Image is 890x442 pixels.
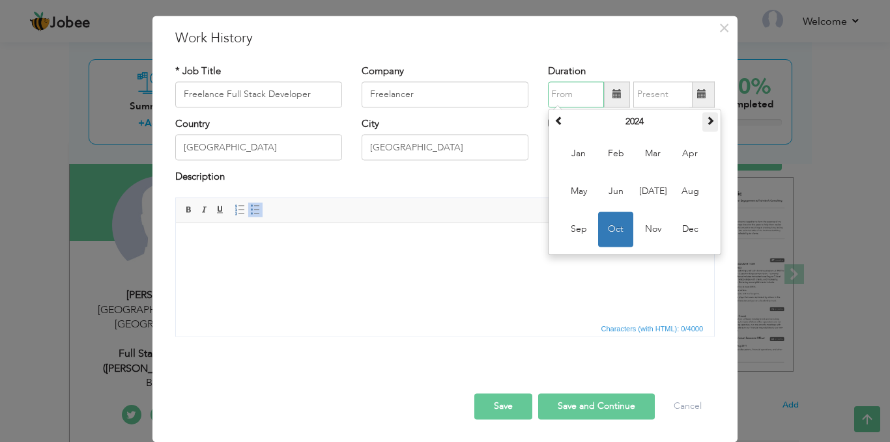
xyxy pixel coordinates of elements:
[713,18,734,38] button: Close
[635,136,670,171] span: Mar
[175,171,225,184] label: Description
[182,202,196,217] a: Bold
[175,117,210,131] label: Country
[561,212,596,247] span: Sep
[672,174,708,209] span: Aug
[599,323,706,335] span: Characters (with HTML): 0/4000
[554,116,564,125] span: Previous Year
[176,223,714,320] iframe: Rich Text Editor, workEditor
[175,29,715,48] h3: Work History
[598,212,633,247] span: Oct
[197,202,212,217] a: Italic
[213,202,227,217] a: Underline
[635,212,670,247] span: Nov
[598,174,633,209] span: Jun
[175,64,221,78] label: * Job Title
[233,202,247,217] a: Insert/Remove Numbered List
[633,81,693,107] input: Present
[548,64,586,78] label: Duration
[672,136,708,171] span: Apr
[672,212,708,247] span: Dec
[362,117,379,131] label: City
[362,64,404,78] label: Company
[598,136,633,171] span: Feb
[474,393,532,419] button: Save
[635,174,670,209] span: [DATE]
[248,202,263,217] a: Insert/Remove Bulleted List
[706,116,715,125] span: Next Year
[548,81,604,107] input: From
[561,136,596,171] span: Jan
[538,393,655,419] button: Save and Continue
[599,323,708,335] div: Statistics
[561,174,596,209] span: May
[567,112,702,131] th: Select Year
[719,16,730,40] span: ×
[661,393,715,419] button: Cancel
